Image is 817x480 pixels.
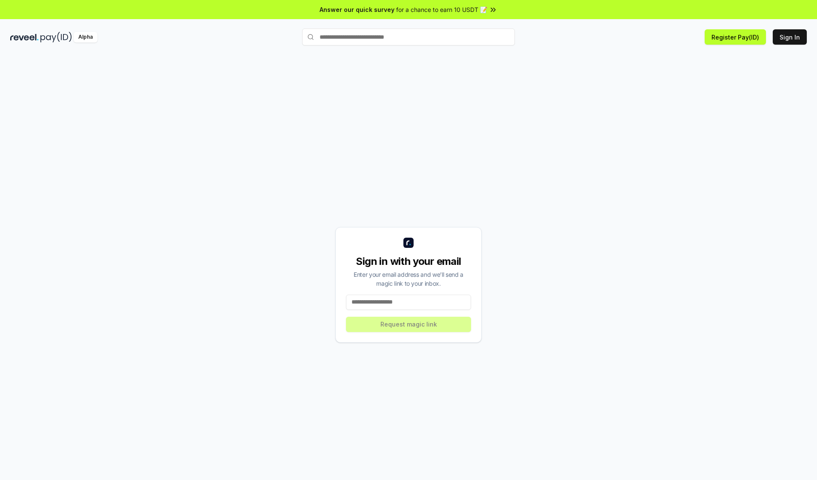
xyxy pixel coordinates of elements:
span: for a chance to earn 10 USDT 📝 [396,5,487,14]
div: Enter your email address and we’ll send a magic link to your inbox. [346,270,471,288]
img: reveel_dark [10,32,39,43]
img: pay_id [40,32,72,43]
div: Alpha [74,32,97,43]
button: Sign In [773,29,807,45]
span: Answer our quick survey [320,5,394,14]
div: Sign in with your email [346,255,471,268]
img: logo_small [403,238,414,248]
button: Register Pay(ID) [705,29,766,45]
